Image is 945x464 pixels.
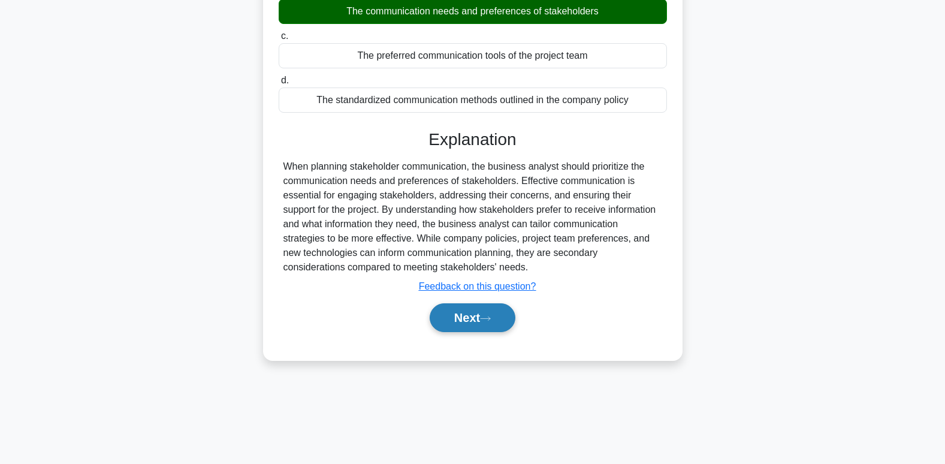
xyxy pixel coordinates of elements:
[279,88,667,113] div: The standardized communication methods outlined in the company policy
[281,75,289,85] span: d.
[430,303,515,332] button: Next
[286,129,660,150] h3: Explanation
[279,43,667,68] div: The preferred communication tools of the project team
[281,31,288,41] span: c.
[283,159,662,275] div: When planning stakeholder communication, the business analyst should prioritize the communication...
[419,281,536,291] a: Feedback on this question?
